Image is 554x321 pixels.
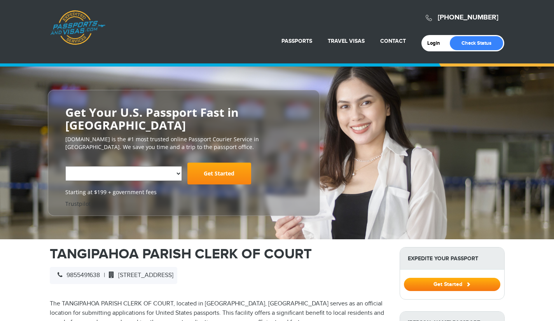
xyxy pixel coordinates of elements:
strong: Expedite Your Passport [400,247,504,270]
a: Travel Visas [328,38,365,44]
span: Starting at $199 + government fees [65,188,302,196]
div: | [50,267,177,284]
span: 9855491638 [54,272,100,279]
a: Passports [281,38,312,44]
a: Login [427,40,446,46]
a: [PHONE_NUMBER] [438,13,498,22]
h1: TANGIPAHOA PARISH CLERK OF COURT [50,247,388,261]
p: [DOMAIN_NAME] is the #1 most trusted online Passport Courier Service in [GEOGRAPHIC_DATA]. We sav... [65,135,302,151]
button: Get Started [404,278,500,291]
a: Check Status [450,36,503,50]
a: Contact [380,38,406,44]
a: Get Started [404,281,500,287]
a: Get Started [187,163,251,184]
span: [STREET_ADDRESS] [105,272,173,279]
a: Passports & [DOMAIN_NAME] [50,10,105,45]
a: Trustpilot [65,200,91,207]
h2: Get Your U.S. Passport Fast in [GEOGRAPHIC_DATA] [65,106,302,132]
